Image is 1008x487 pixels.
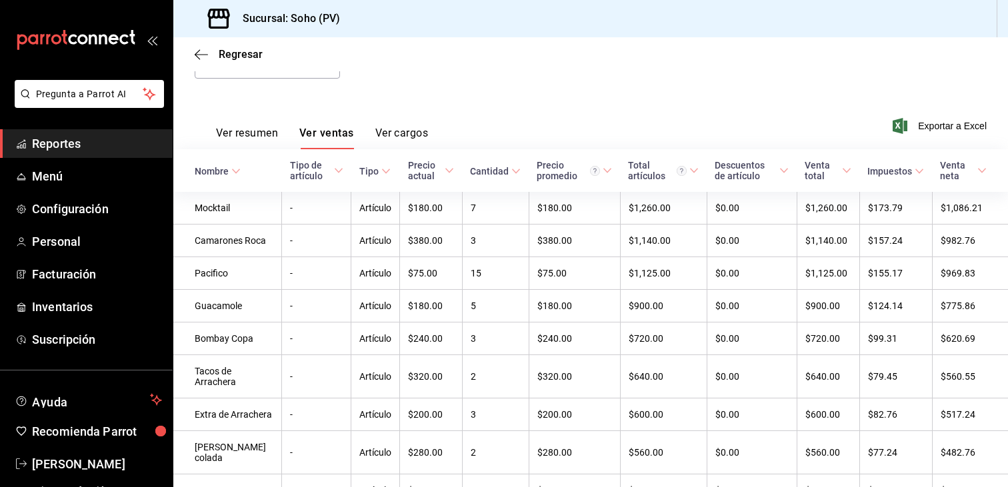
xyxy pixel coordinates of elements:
[470,166,521,177] span: Cantidad
[15,80,164,108] button: Pregunta a Parrot AI
[173,225,282,257] td: Camarones Roca
[195,166,241,177] span: Nombre
[859,355,932,398] td: $79.45
[462,322,529,355] td: 3
[620,225,707,257] td: $1,140.00
[859,398,932,431] td: $82.76
[628,160,687,181] div: Total artículos
[408,160,455,181] span: Precio actual
[529,225,620,257] td: $380.00
[797,355,859,398] td: $640.00
[707,192,797,225] td: $0.00
[797,398,859,431] td: $600.00
[707,322,797,355] td: $0.00
[232,11,341,27] h3: Sucursal: Soho (PV)
[173,322,282,355] td: Bombay Copa
[351,398,400,431] td: Artículo
[932,398,1008,431] td: $517.24
[797,290,859,322] td: $900.00
[408,160,443,181] div: Precio actual
[620,431,707,474] td: $560.00
[173,290,282,322] td: Guacamole
[282,322,351,355] td: -
[351,257,400,290] td: Artículo
[932,257,1008,290] td: $969.83
[32,392,145,408] span: Ayuda
[282,355,351,398] td: -
[216,127,278,149] button: Ver resumen
[677,166,687,176] svg: El total artículos considera cambios de precios en los artículos así como costos adicionales por ...
[32,200,162,218] span: Configuración
[715,160,777,181] div: Descuentos de artículo
[707,257,797,290] td: $0.00
[32,265,162,283] span: Facturación
[529,355,620,398] td: $320.00
[32,330,162,348] span: Suscripción
[867,166,912,177] div: Impuestos
[932,225,1008,257] td: $982.76
[932,192,1008,225] td: $1,086.21
[859,431,932,474] td: $77.24
[707,431,797,474] td: $0.00
[173,257,282,290] td: Pacifico
[147,35,157,45] button: open_drawer_menu
[282,398,351,431] td: -
[351,192,400,225] td: Artículo
[32,422,162,440] span: Recomienda Parrot
[290,160,331,181] div: Tipo de artículo
[400,192,463,225] td: $180.00
[375,127,429,149] button: Ver cargos
[462,192,529,225] td: 7
[173,355,282,398] td: Tacos de Arrachera
[707,225,797,257] td: $0.00
[351,322,400,355] td: Artículo
[282,225,351,257] td: -
[797,322,859,355] td: $720.00
[173,192,282,225] td: Mocktail
[620,192,707,225] td: $1,260.00
[36,87,143,101] span: Pregunta a Parrot AI
[32,167,162,185] span: Menú
[462,355,529,398] td: 2
[895,118,987,134] button: Exportar a Excel
[470,166,509,177] div: Cantidad
[707,355,797,398] td: $0.00
[400,322,463,355] td: $240.00
[537,160,612,181] span: Precio promedio
[400,225,463,257] td: $380.00
[462,290,529,322] td: 5
[529,192,620,225] td: $180.00
[620,355,707,398] td: $640.00
[529,431,620,474] td: $280.00
[282,290,351,322] td: -
[529,290,620,322] td: $180.00
[351,290,400,322] td: Artículo
[32,233,162,250] span: Personal
[195,48,263,61] button: Regresar
[359,166,391,177] span: Tipo
[620,290,707,322] td: $900.00
[462,225,529,257] td: 3
[805,160,839,181] div: Venta total
[620,322,707,355] td: $720.00
[537,160,600,181] div: Precio promedio
[290,160,343,181] span: Tipo de artículo
[351,355,400,398] td: Artículo
[9,97,164,111] a: Pregunta a Parrot AI
[805,160,851,181] span: Venta total
[32,455,162,473] span: [PERSON_NAME]
[707,398,797,431] td: $0.00
[219,48,263,61] span: Regresar
[859,257,932,290] td: $155.17
[351,431,400,474] td: Artículo
[859,225,932,257] td: $157.24
[797,225,859,257] td: $1,140.00
[216,127,428,149] div: navigation tabs
[932,322,1008,355] td: $620.69
[590,166,600,176] svg: Precio promedio = Total artículos / cantidad
[797,192,859,225] td: $1,260.00
[400,431,463,474] td: $280.00
[282,257,351,290] td: -
[359,166,379,177] div: Tipo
